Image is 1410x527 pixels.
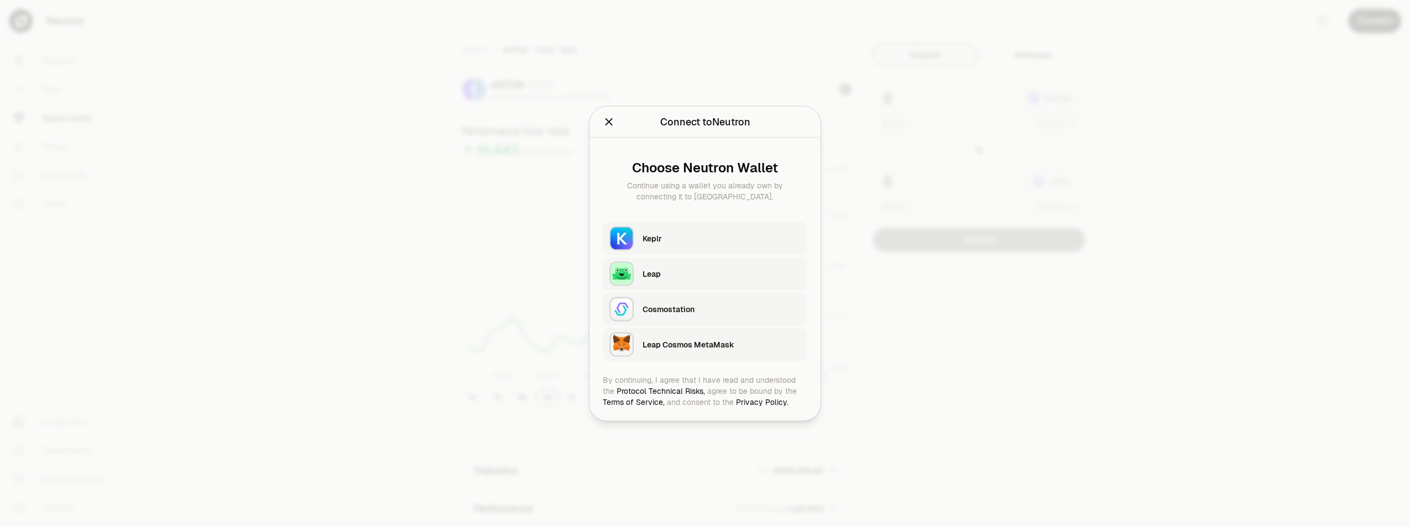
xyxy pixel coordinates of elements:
[643,339,801,350] div: Leap Cosmos MetaMask
[612,160,798,176] div: Choose Neutron Wallet
[660,114,750,130] div: Connect to Neutron
[736,397,788,407] a: Privacy Policy.
[609,226,634,251] img: Keplr
[617,386,705,396] a: Protocol Technical Risks,
[643,233,801,244] div: Keplr
[643,268,801,280] div: Leap
[603,375,807,408] div: By continuing, I agree that I have read and understood the agree to be bound by the and consent t...
[603,397,665,407] a: Terms of Service,
[643,304,801,315] div: Cosmostation
[603,293,807,326] button: CosmostationCosmostation
[603,114,615,130] button: Close
[603,328,807,361] button: Leap Cosmos MetaMaskLeap Cosmos MetaMask
[609,262,634,286] img: Leap
[612,180,798,202] div: Continue using a wallet you already own by connecting it to [GEOGRAPHIC_DATA].
[603,257,807,291] button: LeapLeap
[609,297,634,322] img: Cosmostation
[603,222,807,255] button: KeplrKeplr
[609,333,634,357] img: Leap Cosmos MetaMask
